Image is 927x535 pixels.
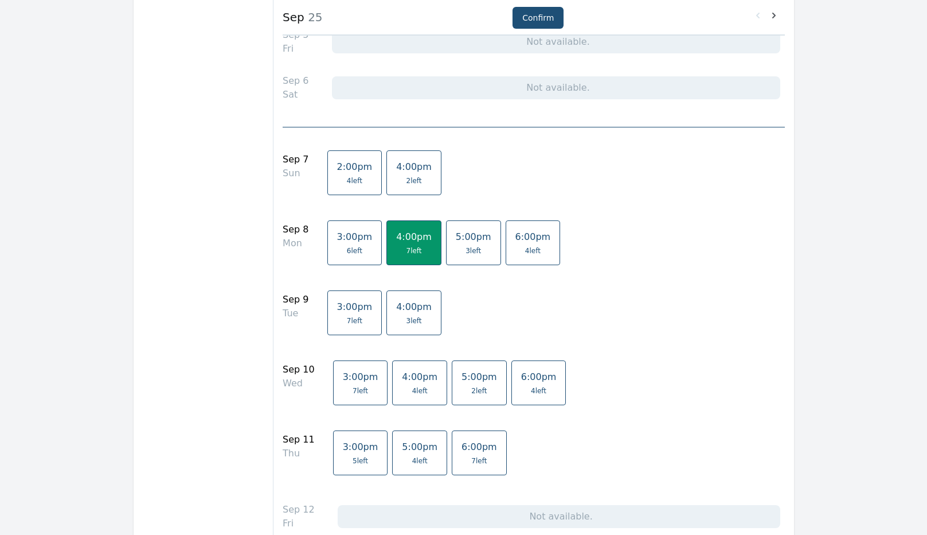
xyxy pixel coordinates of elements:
[353,456,368,466] span: 5 left
[406,316,421,325] span: 3 left
[283,363,315,377] div: Sep 10
[456,231,491,242] span: 5:00pm
[283,503,315,517] div: Sep 12
[471,456,487,466] span: 7 left
[283,74,308,88] div: Sep 6
[283,88,308,102] div: Sat
[283,377,315,390] div: Wed
[353,386,368,396] span: 7 left
[332,76,780,99] div: Not available.
[337,161,373,172] span: 2:00pm
[343,371,378,382] span: 3:00pm
[466,246,481,255] span: 3 left
[412,386,428,396] span: 4 left
[531,386,546,396] span: 4 left
[406,246,421,255] span: 7 left
[337,301,373,312] span: 3:00pm
[471,386,487,396] span: 2 left
[304,10,323,24] span: 25
[283,517,315,530] div: Fri
[332,30,780,53] div: Not available.
[347,316,362,325] span: 7 left
[338,505,780,528] div: Not available.
[513,7,564,29] button: Confirm
[347,176,362,185] span: 4 left
[347,246,362,255] span: 6 left
[283,293,308,307] div: Sep 9
[515,231,551,242] span: 6:00pm
[461,371,497,382] span: 5:00pm
[396,161,432,172] span: 4:00pm
[283,10,304,24] strong: Sep
[283,447,315,460] div: Thu
[343,441,378,452] span: 3:00pm
[283,237,308,250] div: Mon
[396,301,432,312] span: 4:00pm
[525,246,541,255] span: 4 left
[412,456,428,466] span: 4 left
[283,433,315,447] div: Sep 11
[283,166,308,180] div: Sun
[406,176,421,185] span: 2 left
[461,441,497,452] span: 6:00pm
[402,371,437,382] span: 4:00pm
[283,42,308,56] div: Fri
[283,307,308,320] div: Tue
[396,231,432,242] span: 4:00pm
[402,441,437,452] span: 5:00pm
[521,371,557,382] span: 6:00pm
[283,153,308,166] div: Sep 7
[337,231,373,242] span: 3:00pm
[283,223,308,237] div: Sep 8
